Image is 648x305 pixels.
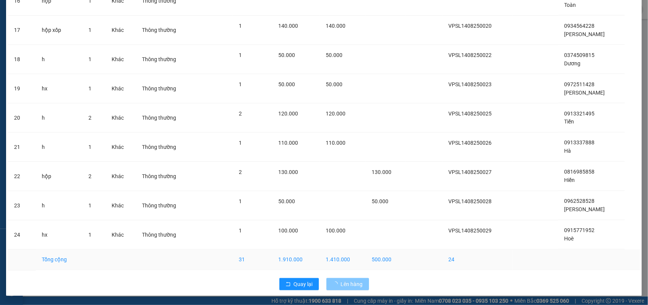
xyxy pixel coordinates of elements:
[8,103,36,133] td: 20
[564,23,595,29] span: 0934564228
[278,23,298,29] span: 140.000
[449,81,492,87] span: VPSL1408250023
[136,45,195,74] td: Thông thường
[8,133,36,162] td: 21
[564,31,605,37] span: [PERSON_NAME]
[106,16,136,45] td: Khác
[36,74,82,103] td: hx
[36,220,82,250] td: hx
[8,191,36,220] td: 23
[136,16,195,45] td: Thông thường
[239,111,242,117] span: 2
[136,191,195,220] td: Thông thường
[449,111,492,117] span: VPSL1408250025
[449,23,492,29] span: VPSL1408250020
[564,198,595,204] span: 0962528528
[239,169,242,175] span: 2
[136,133,195,162] td: Thông thường
[88,115,91,121] span: 2
[326,52,342,58] span: 50.000
[88,173,91,179] span: 2
[8,220,36,250] td: 24
[106,191,136,220] td: Khác
[443,250,512,270] td: 24
[279,278,319,290] button: rollbackQuay lại
[106,74,136,103] td: Khác
[333,281,341,287] span: loading
[372,169,391,175] span: 130.000
[136,162,195,191] td: Thông thường
[36,133,82,162] td: h
[8,16,36,45] td: 17
[36,191,82,220] td: h
[564,177,575,183] span: Hiền
[278,52,295,58] span: 50.000
[36,45,82,74] td: h
[88,27,91,33] span: 1
[449,198,492,204] span: VPSL1408250028
[366,250,406,270] td: 500.000
[564,52,595,58] span: 0374509815
[106,133,136,162] td: Khác
[372,198,388,204] span: 50.000
[326,81,342,87] span: 50.000
[564,111,595,117] span: 0913321495
[106,162,136,191] td: Khác
[449,228,492,234] span: VPSL1408250029
[239,198,242,204] span: 1
[272,250,320,270] td: 1.910.000
[278,228,298,234] span: 100.000
[278,140,298,146] span: 110.000
[36,16,82,45] td: hộp xốp
[88,85,91,92] span: 1
[564,228,595,234] span: 0915771952
[278,81,295,87] span: 50.000
[449,169,492,175] span: VPSL1408250027
[106,220,136,250] td: Khác
[36,103,82,133] td: h
[294,280,313,288] span: Quay lại
[239,140,242,146] span: 1
[564,90,605,96] span: [PERSON_NAME]
[326,278,369,290] button: Lên hàng
[278,169,298,175] span: 130.000
[564,148,571,154] span: Hà
[136,103,195,133] td: Thông thường
[278,198,295,204] span: 50.000
[285,281,291,288] span: rollback
[278,111,298,117] span: 120.000
[326,111,345,117] span: 120.000
[564,169,595,175] span: 0816985858
[36,250,82,270] td: Tổng cộng
[449,140,492,146] span: VPSL1408250026
[564,2,576,8] span: Toàn
[341,280,363,288] span: Lên hàng
[239,81,242,87] span: 1
[239,228,242,234] span: 1
[449,52,492,58] span: VPSL1408250022
[564,60,581,66] span: Dương
[136,74,195,103] td: Thông thường
[88,144,91,150] span: 1
[320,250,366,270] td: 1.410.000
[88,56,91,62] span: 1
[36,162,82,191] td: hộp
[8,162,36,191] td: 22
[239,23,242,29] span: 1
[136,220,195,250] td: Thông thường
[564,236,574,242] span: Hoè
[8,45,36,74] td: 18
[239,52,242,58] span: 1
[564,207,605,213] span: [PERSON_NAME]
[106,103,136,133] td: Khác
[326,140,345,146] span: 110.000
[326,228,345,234] span: 100.000
[564,140,595,146] span: 0913337888
[233,250,273,270] td: 31
[106,45,136,74] td: Khác
[88,232,91,238] span: 1
[88,202,91,209] span: 1
[564,119,574,125] span: Tiến
[564,81,595,87] span: 0972511428
[326,23,345,29] span: 140.000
